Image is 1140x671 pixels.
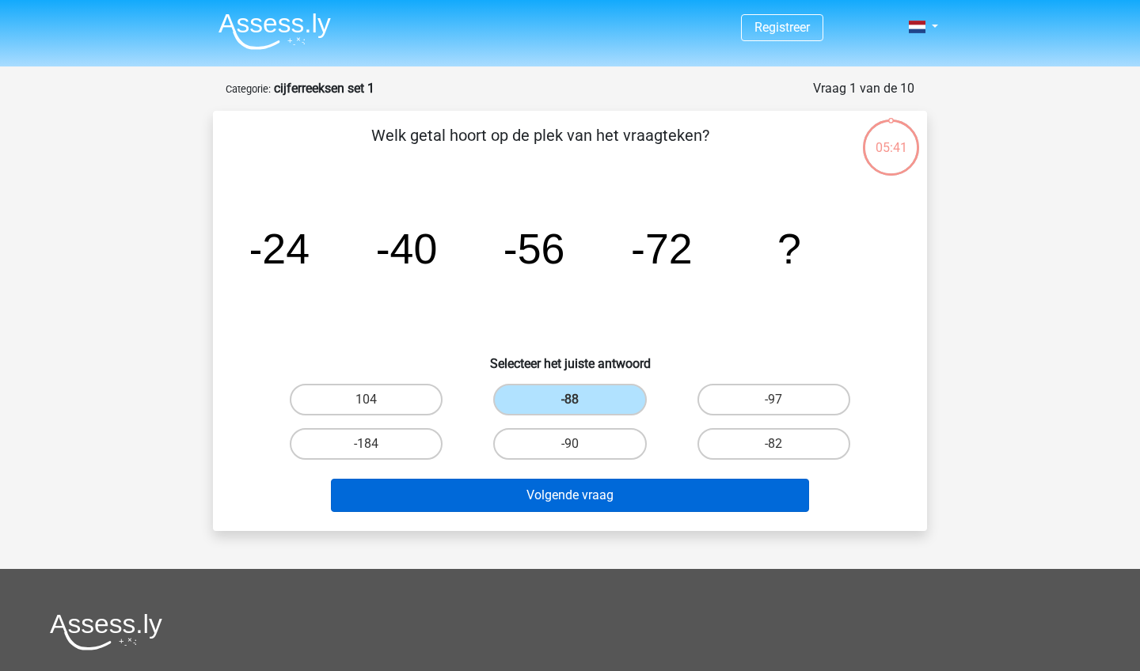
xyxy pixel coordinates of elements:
img: Assessly [218,13,331,50]
img: Assessly logo [50,613,162,650]
small: Categorie: [226,83,271,95]
p: Welk getal hoort op de plek van het vraagteken? [238,123,842,171]
label: 104 [290,384,443,415]
a: Registreer [754,20,810,35]
div: Vraag 1 van de 10 [813,79,914,98]
h6: Selecteer het juiste antwoord [238,343,902,371]
label: -82 [697,428,850,460]
tspan: -72 [631,225,693,272]
tspan: ? [777,225,801,272]
div: 05:41 [861,118,921,157]
label: -184 [290,428,443,460]
label: -97 [697,384,850,415]
tspan: -56 [503,225,565,272]
button: Volgende vraag [331,479,810,512]
label: -88 [493,384,646,415]
tspan: -24 [248,225,310,272]
strong: cijferreeksen set 1 [274,81,374,96]
label: -90 [493,428,646,460]
tspan: -40 [376,225,438,272]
